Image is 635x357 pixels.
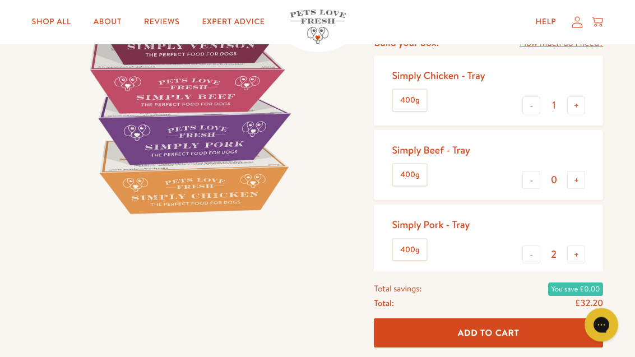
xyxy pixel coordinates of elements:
[567,246,585,264] button: +
[393,240,427,261] label: 400g
[193,11,274,34] a: Expert Advice
[527,11,566,34] a: Help
[393,90,427,112] label: 400g
[374,319,603,349] button: Add To Cart
[85,11,131,34] a: About
[392,219,470,231] div: Simply Pork - Tray
[135,11,188,34] a: Reviews
[522,246,540,264] button: -
[567,171,585,189] button: +
[458,327,520,339] span: Add To Cart
[290,10,346,44] img: Pets Love Fresh
[522,171,540,189] button: -
[393,165,427,186] label: 400g
[374,36,439,49] h4: Build your box:
[522,97,540,115] button: -
[575,298,603,310] span: £32.20
[548,283,604,296] span: You save £0.00
[23,11,80,34] a: Shop All
[392,144,470,157] div: Simply Beef - Tray
[567,97,585,115] button: +
[374,282,421,296] span: Total savings:
[392,69,485,82] div: Simply Chicken - Tray
[579,304,624,346] iframe: Gorgias live chat messenger
[374,296,393,311] span: Total:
